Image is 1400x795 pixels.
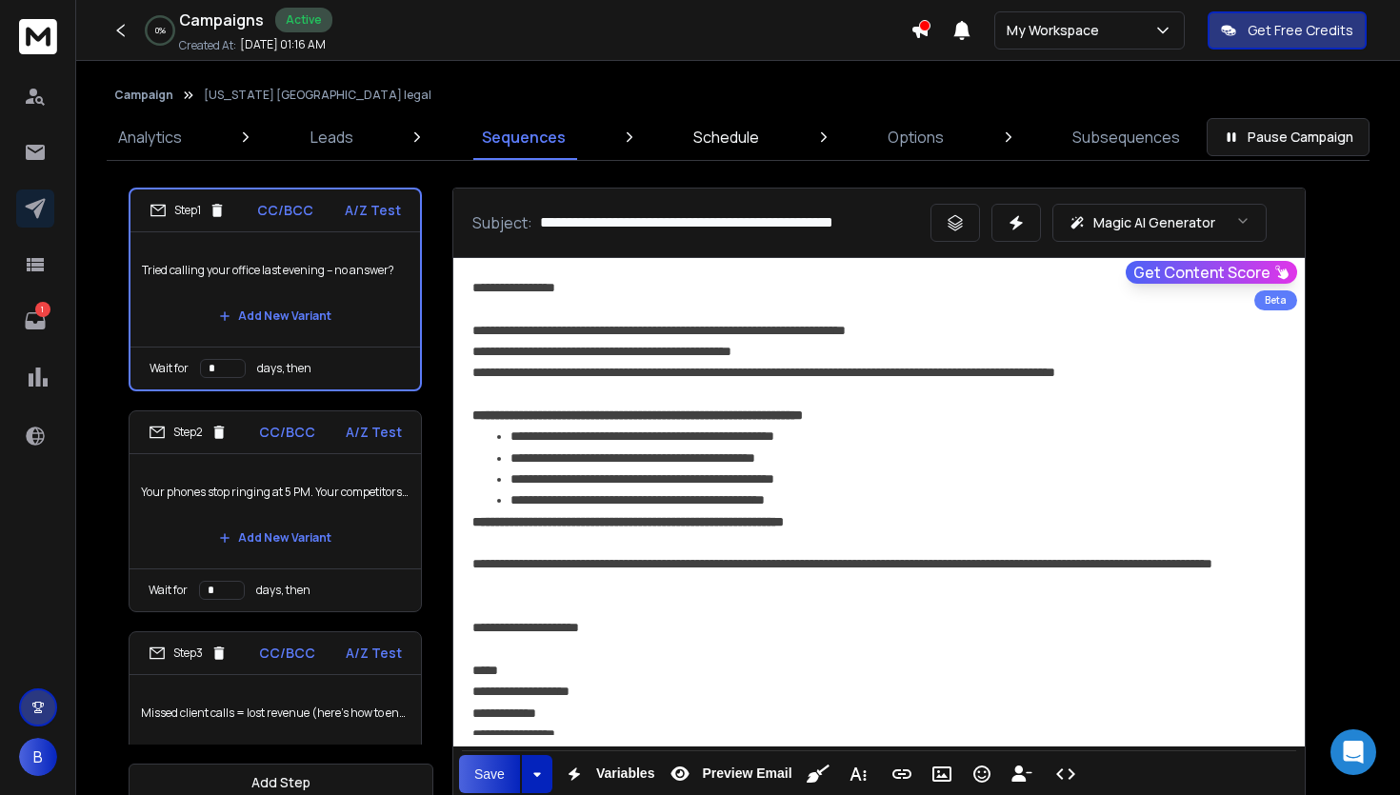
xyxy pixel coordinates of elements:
button: Campaign [114,88,173,103]
button: Add New Variant [204,740,347,778]
button: Pause Campaign [1207,118,1370,156]
button: Insert Image (⌘P) [924,755,960,793]
p: Wait for [150,361,189,376]
p: Your phones stop ringing at 5 PM. Your competitors' don't. [141,466,410,519]
p: CC/BCC [259,423,315,442]
button: Insert Link (⌘K) [884,755,920,793]
p: days, then [257,361,311,376]
a: 1 [16,302,54,340]
button: Get Content Score [1126,261,1297,284]
div: Step 1 [150,202,226,219]
p: CC/BCC [257,201,313,220]
p: Get Free Credits [1248,21,1353,40]
a: Options [876,114,955,160]
p: Tried calling your office last evening – no answer? [142,244,409,297]
p: A/Z Test [345,201,401,220]
div: Beta [1254,290,1297,310]
button: Add New Variant [204,519,347,557]
p: A/Z Test [346,644,402,663]
button: More Text [840,755,876,793]
p: Sequences [482,126,566,149]
span: Preview Email [698,765,795,782]
button: Add New Variant [204,297,347,335]
p: Wait for [149,583,188,598]
button: B [19,738,57,776]
p: 1 [35,302,50,317]
p: [DATE] 01:16 AM [240,37,326,52]
span: Variables [592,765,659,782]
p: CC/BCC [259,644,315,663]
p: days, then [256,583,310,598]
p: Leads [310,126,353,149]
button: Emoticons [964,755,1000,793]
li: Step2CC/BCCA/Z TestYour phones stop ringing at 5 PM. Your competitors' don't.Add New VariantWait ... [129,410,422,612]
div: Active [275,8,332,32]
div: Step 2 [149,424,228,441]
p: Schedule [693,126,759,149]
button: Preview Email [662,755,795,793]
p: Options [888,126,944,149]
a: Leads [299,114,365,160]
p: Magic AI Generator [1093,213,1215,232]
p: Subsequences [1072,126,1180,149]
p: Subject: [472,211,532,234]
p: Created At: [179,38,236,53]
p: My Workspace [1007,21,1107,40]
p: Missed client calls = lost revenue (here’s how to end it) [141,686,410,740]
p: Analytics [118,126,182,149]
a: Subsequences [1061,114,1191,160]
button: Get Free Credits [1208,11,1367,50]
p: 0 % [155,25,166,36]
a: Sequences [470,114,577,160]
button: Save [459,755,520,793]
button: Clean HTML [800,755,836,793]
h1: Campaigns [179,9,264,31]
button: Code View [1048,755,1084,793]
div: Open Intercom Messenger [1330,729,1376,775]
button: Insert Unsubscribe Link [1004,755,1040,793]
a: Schedule [682,114,770,160]
p: A/Z Test [346,423,402,442]
div: Step 3 [149,645,228,662]
button: Variables [556,755,659,793]
p: [US_STATE] [GEOGRAPHIC_DATA] legal [204,88,431,103]
a: Analytics [107,114,193,160]
button: Magic AI Generator [1052,204,1267,242]
li: Step1CC/BCCA/Z TestTried calling your office last evening – no answer?Add New VariantWait fordays... [129,188,422,391]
